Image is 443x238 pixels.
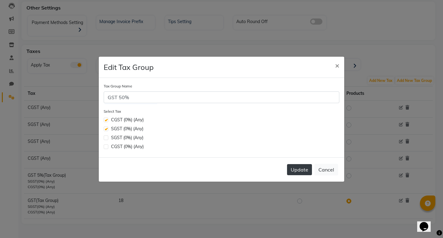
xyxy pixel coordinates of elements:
div: CGST (0%) (Any) [111,143,339,150]
div: SGST (0%) (Any) [111,135,339,141]
button: Update [287,164,312,175]
span: × [335,61,339,70]
iframe: chat widget [417,213,437,232]
button: Cancel [314,164,338,175]
div: SGST (0%) (Any) [111,126,339,132]
button: Close [330,57,344,74]
h4: Edit Tax Group [104,62,154,73]
label: Tax Group Name [104,83,132,89]
div: CGST (0%) (Any) [111,117,339,123]
label: Select Tax [104,109,121,114]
